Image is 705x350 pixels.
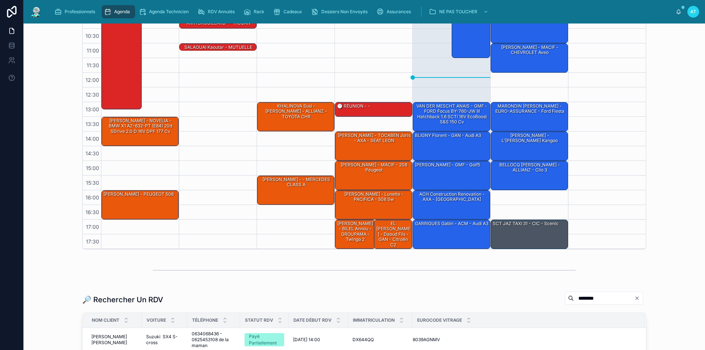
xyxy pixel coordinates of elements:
a: Payé Partiellement [245,333,284,346]
span: Eurocode Vitrage [417,317,462,323]
div: [PERSON_NAME] - GMF - Golf5 [413,161,490,190]
span: RDV Annulés [208,9,235,15]
div: 🕒 RÉUNION - - [336,103,371,109]
span: Date Début RDV [293,317,332,323]
span: 15:30 [84,180,101,186]
span: Nom Client [92,317,119,323]
span: 13:30 [84,121,101,127]
div: EL [PERSON_NAME] - Daoud fils - GAN - Citroën C2 [374,220,412,249]
span: 16:30 [84,209,101,215]
span: Cadeaux [283,9,302,15]
span: 13:00 [84,106,101,112]
a: Agenda Technicien [137,5,194,18]
span: Voiture [147,317,166,323]
div: VAN DER MESCHT ANAIS - GMF - FORD Focus BY-760-JW III Hatchback 1.6 SCTi 16V EcoBoost S&S 150 cv [413,102,490,131]
div: BLIGNY Florent - GAN - Audi A3 [413,132,490,160]
img: App logo [29,6,43,18]
span: Rack [254,9,264,15]
div: [PERSON_NAME] - Lunette - PACIFICA - 508 sw [336,191,412,203]
span: Assurances [387,9,411,15]
a: Suzuki SX4 S-cross [146,334,183,346]
div: BLIGNY Florent - GAN - Audi A3 [414,132,482,139]
div: 🕒 RÉUNION - - [335,102,412,116]
span: 17:00 [84,224,101,230]
div: [PERSON_NAME] - - MERCEDES CLASS A [257,176,334,205]
div: [PERSON_NAME] - BILEL Annou - GROUPAMA - twingo 2 [335,220,375,249]
span: Agenda [114,9,130,15]
span: 14:30 [84,150,101,156]
div: [PERSON_NAME] - L'[PERSON_NAME] kangoo [492,132,567,144]
div: [PERSON_NAME] - BILEL Annou - GROUPAMA - twingo 2 [336,220,375,243]
div: SALAOUAI Kaoutar - MUTUELLE DE POITIERS - Clio 4 [181,44,256,56]
div: SCT JAZ TAXI 31 - CIC - Scenic [491,220,568,249]
a: [DATE] 14:00 [293,337,344,343]
h1: 🔎 Rechercher Un RDV [82,295,163,305]
span: Agenda Technicien [149,9,189,15]
div: VAN DER MESCHT ANAIS - GMF - FORD Focus BY-760-JW III Hatchback 1.6 SCTi 16V EcoBoost S&S 150 cv [414,103,489,126]
span: 10:30 [84,33,101,39]
div: [PERSON_NAME] - L'[PERSON_NAME] kangoo [491,132,568,160]
div: [PERSON_NAME] - MACIF - CHEVROLET Aveo [492,44,567,56]
a: Assurances [374,5,416,18]
a: Professionnels [52,5,100,18]
span: 8039AGNMV [413,337,440,343]
a: Cadeaux [271,5,307,18]
div: [PERSON_NAME] - Lunette - PACIFICA - 508 sw [335,191,412,219]
div: SALAOUAI Kaoutar - MUTUELLE DE POITIERS - Clio 4 [180,44,256,51]
a: RDV Annulés [195,5,240,18]
button: Clear [634,295,643,301]
div: [PERSON_NAME] - NOVELIA - BMW X1 AZ-632-PT (E84) 20d sDrive 2.0 d 16V DPF 177 cv [103,118,178,135]
div: Payé Partiellement [249,333,280,346]
div: MARONDIN [PERSON_NAME] - EURO-ASSURANCE - Ford fiesta [492,103,567,115]
span: 10:00 [84,18,101,24]
span: NE PAS TOUCHER [439,9,477,15]
div: [PERSON_NAME] - MACIF - 208 Peugeot [336,162,412,174]
div: [PERSON_NAME] - TOCABEN Joris - AXA - SEAT LEON [335,132,412,160]
a: 0634068436 - 0625453108 de la maman [192,331,236,349]
span: 11:00 [85,47,101,54]
span: Professionnels [65,9,95,15]
a: NE PAS TOUCHER [427,5,492,18]
span: [DATE] 14:00 [293,337,320,343]
span: AT [690,9,696,15]
div: [PERSON_NAME] - MACIF - CHEVROLET Aveo [491,44,568,72]
span: 12:00 [84,77,101,83]
div: GARRIGUES Gabin - ACM - audi a3 [414,220,489,227]
div: [PERSON_NAME] - PEUGEOT 508 [102,191,178,219]
a: Dossiers Non Envoyés [309,5,373,18]
div: [PERSON_NAME] - - MERCEDES CLASS A [258,176,334,188]
div: [PERSON_NAME] - NOVELIA - BMW X1 AZ-632-PT (E84) 20d sDrive 2.0 d 16V DPF 177 cv [102,117,178,146]
div: ACH construction renovation - AXA - [GEOGRAPHIC_DATA] [413,191,490,219]
div: EL [PERSON_NAME] - Daoud fils - GAN - Citroën C2 [375,220,412,248]
div: 10:00 – 11:00: RUQUET Sandrine - AXA - Golf 7R [491,14,568,43]
div: scrollable content [48,4,676,20]
span: 14:00 [84,136,101,142]
span: 17:30 [84,238,101,245]
div: GARRIGUES Gabin - ACM - audi a3 [413,220,490,249]
span: 15:00 [84,165,101,171]
span: 16:00 [84,194,101,201]
span: Immatriculation [353,317,395,323]
a: 8039AGNMV [413,337,636,343]
span: DX644QQ [352,337,374,343]
div: [PERSON_NAME] - MACIF - 208 Peugeot [335,161,412,190]
a: [PERSON_NAME] [PERSON_NAME] [91,334,137,346]
div: KHALINOVA Susi - [PERSON_NAME] - ALLIANZ - TOYOTA CHR [258,103,334,120]
a: Rack [241,5,270,18]
div: ACH construction renovation - AXA - [GEOGRAPHIC_DATA] [414,191,489,203]
div: BELLOCQ [PERSON_NAME] - ALLIANZ - Clio 3 [492,162,567,174]
a: Agenda [102,5,135,18]
div: BELLOCQ [PERSON_NAME] - ALLIANZ - Clio 3 [491,161,568,190]
span: 12:30 [84,91,101,98]
div: [PERSON_NAME] - PEUGEOT 508 [103,191,174,198]
span: Statut RDV [245,317,273,323]
a: DX644QQ [352,337,408,343]
div: KHALINOVA Susi - [PERSON_NAME] - ALLIANZ - TOYOTA CHR [257,102,334,131]
span: Dossiers Non Envoyés [321,9,368,15]
div: MARONDIN [PERSON_NAME] - EURO-ASSURANCE - Ford fiesta [491,102,568,131]
div: [PERSON_NAME] - TOCABEN Joris - AXA - SEAT LEON [336,132,412,144]
span: Téléphone [192,317,218,323]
